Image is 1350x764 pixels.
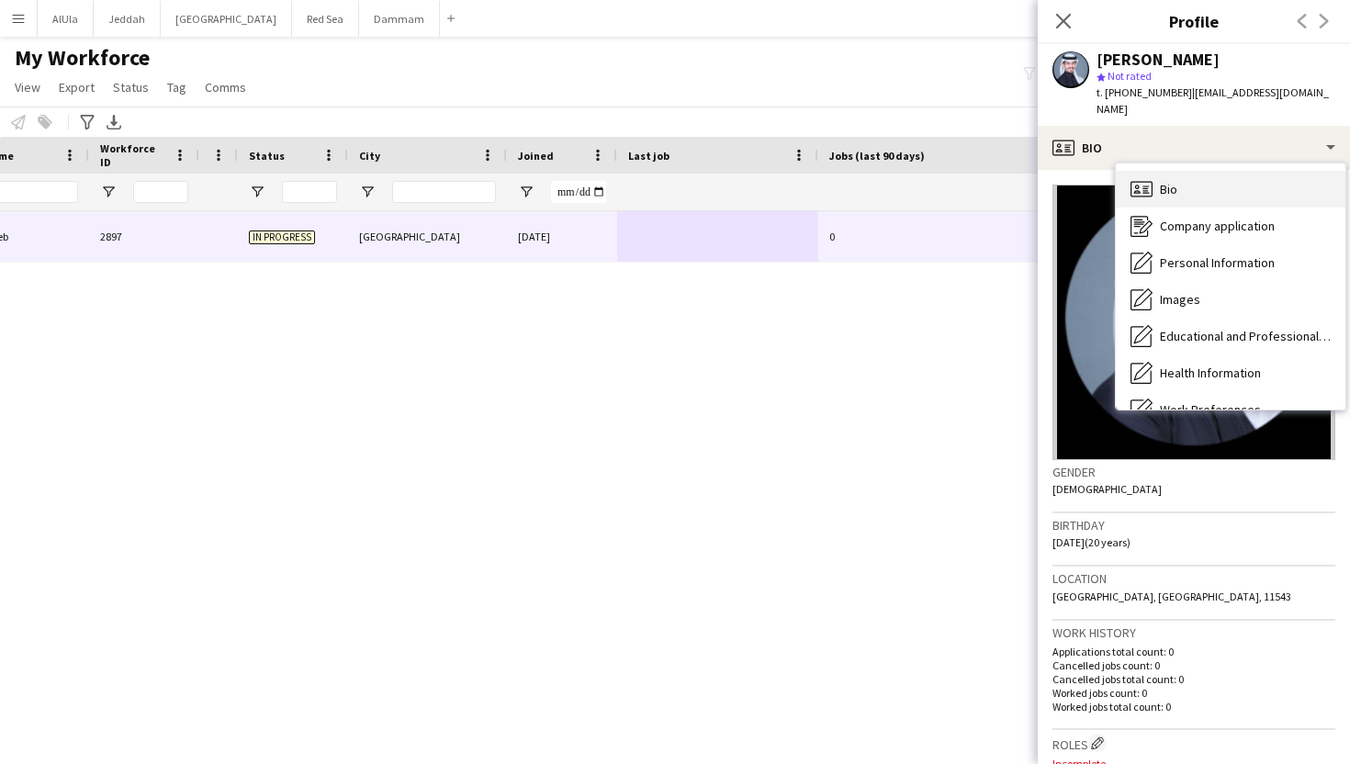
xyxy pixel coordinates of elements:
div: [PERSON_NAME] [1097,51,1220,68]
span: [DATE] (20 years) [1052,535,1131,549]
span: Last job [628,149,669,163]
button: Open Filter Menu [249,184,265,200]
div: Educational and Professional Background [1116,318,1345,354]
input: Joined Filter Input [551,181,606,203]
p: Applications total count: 0 [1052,645,1335,658]
div: 0 [818,211,1063,262]
span: [GEOGRAPHIC_DATA], [GEOGRAPHIC_DATA], 11543 [1052,590,1291,603]
p: Worked jobs count: 0 [1052,686,1335,700]
div: Personal Information [1116,244,1345,281]
span: Jobs (last 90 days) [829,149,925,163]
span: In progress [249,230,315,244]
span: City [359,149,380,163]
h3: Birthday [1052,517,1335,534]
a: Status [106,75,156,99]
span: Status [113,79,149,95]
div: 2897 [89,211,199,262]
button: AlUla [38,1,94,37]
span: Bio [1160,181,1177,197]
span: Tag [167,79,186,95]
p: Cancelled jobs total count: 0 [1052,672,1335,686]
div: Images [1116,281,1345,318]
h3: Location [1052,570,1335,587]
input: Workforce ID Filter Input [133,181,188,203]
span: Company application [1160,218,1275,234]
span: t. [PHONE_NUMBER] [1097,85,1192,99]
app-action-btn: Export XLSX [103,111,125,133]
div: Bio [1116,171,1345,208]
p: Worked jobs total count: 0 [1052,700,1335,713]
input: Status Filter Input [282,181,337,203]
div: [GEOGRAPHIC_DATA] [348,211,507,262]
h3: Gender [1052,464,1335,480]
button: [GEOGRAPHIC_DATA] [161,1,292,37]
a: Tag [160,75,194,99]
button: Dammam [359,1,440,37]
span: | [EMAIL_ADDRESS][DOMAIN_NAME] [1097,85,1329,116]
h3: Roles [1052,734,1335,753]
span: Educational and Professional Background [1160,328,1331,344]
span: My Workforce [15,44,150,72]
span: Health Information [1160,365,1261,381]
span: Workforce ID [100,141,166,169]
app-action-btn: Advanced filters [76,111,98,133]
button: Open Filter Menu [359,184,376,200]
h3: Profile [1038,9,1350,33]
span: Status [249,149,285,163]
input: City Filter Input [392,181,496,203]
span: Joined [518,149,554,163]
button: Red Sea [292,1,359,37]
h3: Work history [1052,624,1335,641]
img: Crew avatar or photo [1052,185,1335,460]
span: View [15,79,40,95]
div: [DATE] [507,211,617,262]
button: Open Filter Menu [518,184,534,200]
a: View [7,75,48,99]
p: Cancelled jobs count: 0 [1052,658,1335,672]
span: Personal Information [1160,254,1275,271]
span: [DEMOGRAPHIC_DATA] [1052,482,1162,496]
span: Export [59,79,95,95]
a: Export [51,75,102,99]
div: Work Preferences [1116,391,1345,428]
button: Open Filter Menu [100,184,117,200]
div: Bio [1038,126,1350,170]
span: Work Preferences [1160,401,1261,418]
button: Jeddah [94,1,161,37]
div: Company application [1116,208,1345,244]
span: Not rated [1108,69,1152,83]
span: Images [1160,291,1200,308]
div: Health Information [1116,354,1345,391]
a: Comms [197,75,253,99]
span: Comms [205,79,246,95]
